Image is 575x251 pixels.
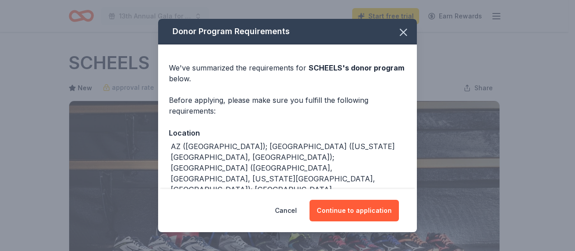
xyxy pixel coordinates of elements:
[169,95,406,116] div: Before applying, please make sure you fulfill the following requirements:
[158,19,417,44] div: Donor Program Requirements
[169,62,406,84] div: We've summarized the requirements for below.
[275,200,297,221] button: Cancel
[169,127,406,139] div: Location
[309,63,404,72] span: SCHEELS 's donor program
[310,200,399,221] button: Continue to application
